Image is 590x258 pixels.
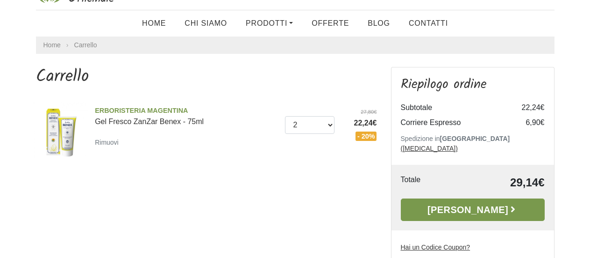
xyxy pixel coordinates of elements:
a: [PERSON_NAME] [401,199,545,221]
a: Carrello [74,41,97,49]
h1: Carrello [36,67,377,87]
img: Gel Fresco ZanZar Benex - 75ml [33,102,88,158]
a: Rimuovi [95,136,122,148]
td: 22,24€ [507,100,545,115]
del: 27,80€ [341,108,377,116]
a: Contatti [399,14,457,33]
a: ERBORISTERIA MAGENTINAGel Fresco ZanZar Benex - 75ml [95,106,278,125]
a: ([MEDICAL_DATA]) [401,145,458,152]
td: 6,90€ [507,115,545,130]
td: Corriere Espresso [401,115,507,130]
a: OFFERTE [302,14,358,33]
h3: Riepilogo ordine [401,77,545,93]
small: Rimuovi [95,139,119,146]
span: 22,24€ [341,118,377,129]
a: Blog [358,14,399,33]
span: - 20% [355,132,377,141]
label: Hai un Codice Coupon? [401,243,470,252]
u: Hai un Codice Coupon? [401,243,470,251]
b: [GEOGRAPHIC_DATA] [440,135,510,142]
td: 29,14€ [454,174,545,191]
td: Totale [401,174,454,191]
a: Chi Siamo [175,14,236,33]
span: ERBORISTERIA MAGENTINA [95,106,278,116]
p: Spedizione in [401,134,545,154]
nav: breadcrumb [36,37,554,54]
a: Home [43,40,61,50]
a: Prodotti [236,14,302,33]
a: Home [133,14,175,33]
td: Subtotale [401,100,507,115]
